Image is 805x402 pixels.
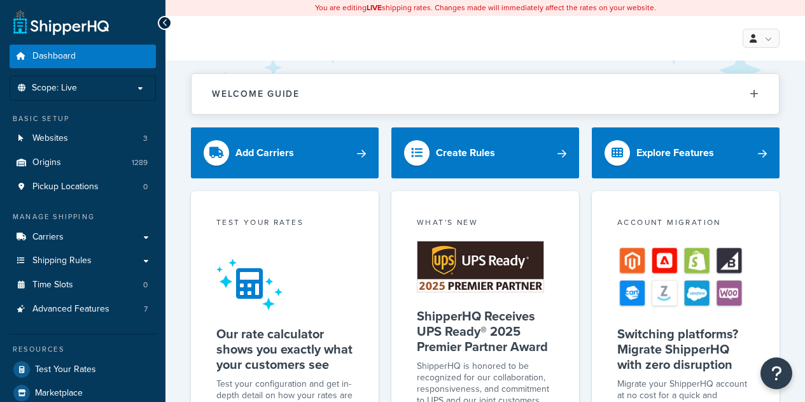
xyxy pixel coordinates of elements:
[10,358,156,381] a: Test Your Rates
[10,298,156,321] li: Advanced Features
[10,127,156,150] li: Websites
[143,280,148,291] span: 0
[144,304,148,315] span: 7
[35,364,96,375] span: Test Your Rates
[760,357,792,389] button: Open Resource Center
[32,133,68,144] span: Websites
[10,344,156,355] div: Resources
[191,127,379,178] a: Add Carriers
[636,144,714,162] div: Explore Features
[10,273,156,297] li: Time Slots
[32,255,92,266] span: Shipping Rules
[143,182,148,192] span: 0
[32,51,76,62] span: Dashboard
[391,127,579,178] a: Create Rules
[192,74,779,114] button: Welcome Guide
[216,326,353,372] h5: Our rate calculator shows you exactly what your customers see
[32,280,73,291] span: Time Slots
[10,273,156,297] a: Time Slots0
[10,298,156,321] a: Advanced Features7
[436,144,495,162] div: Create Rules
[212,89,300,99] h2: Welcome Guide
[367,2,382,13] b: LIVE
[592,127,780,178] a: Explore Features
[10,45,156,68] a: Dashboard
[32,157,61,168] span: Origins
[417,217,554,231] div: What's New
[417,308,554,354] h5: ShipperHQ Receives UPS Ready® 2025 Premier Partner Award
[10,151,156,175] a: Origins1289
[10,127,156,150] a: Websites3
[617,217,754,231] div: Account Migration
[10,249,156,273] a: Shipping Rules
[235,144,294,162] div: Add Carriers
[143,133,148,144] span: 3
[10,113,156,124] div: Basic Setup
[35,388,83,399] span: Marketplace
[32,304,109,315] span: Advanced Features
[32,83,77,94] span: Scope: Live
[10,226,156,249] a: Carriers
[10,151,156,175] li: Origins
[132,157,148,168] span: 1289
[216,217,353,231] div: Test your rates
[10,212,156,222] div: Manage Shipping
[32,182,99,192] span: Pickup Locations
[10,175,156,199] a: Pickup Locations0
[617,326,754,372] h5: Switching platforms? Migrate ShipperHQ with zero disruption
[32,232,64,243] span: Carriers
[10,175,156,199] li: Pickup Locations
